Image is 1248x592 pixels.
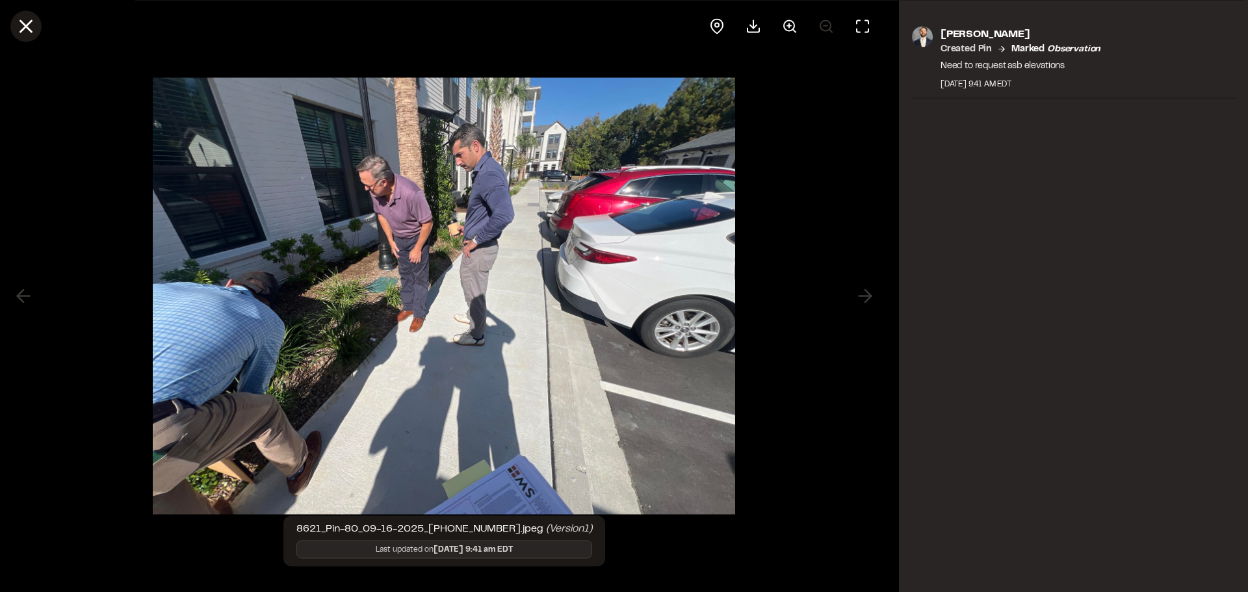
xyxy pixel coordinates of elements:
[912,26,933,47] img: photo
[1047,45,1100,53] em: observation
[941,58,1100,73] p: Need to request asb elevations
[10,10,42,42] button: Close modal
[941,42,992,56] p: Created Pin
[153,65,735,528] img: file
[941,78,1100,90] div: [DATE] 9:41 AM EDT
[774,10,805,42] button: Zoom in
[1011,42,1100,56] p: Marked
[847,10,878,42] button: Toggle Fullscreen
[701,10,733,42] div: View pin on map
[941,26,1100,42] p: [PERSON_NAME]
